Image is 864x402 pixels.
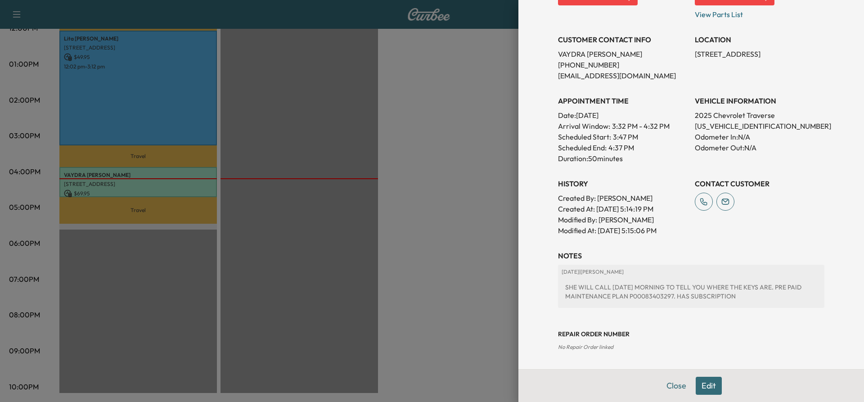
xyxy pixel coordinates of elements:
div: SHE WILL CALL [DATE] MORNING TO TELL YOU WHERE THE KEYS ARE. PRE PAID MAINTENANCE PLAN P000834032... [562,279,821,304]
h3: VEHICLE INFORMATION [695,95,824,106]
p: Created At : [DATE] 5:14:19 PM [558,203,688,214]
p: [EMAIL_ADDRESS][DOMAIN_NAME] [558,70,688,81]
h3: Repair Order number [558,330,824,339]
p: Created By : [PERSON_NAME] [558,193,688,203]
p: View Parts List [695,5,824,20]
p: 3:47 PM [613,131,638,142]
p: Date: [DATE] [558,110,688,121]
p: Arrival Window: [558,121,688,131]
p: Duration: 50 minutes [558,153,688,164]
p: [STREET_ADDRESS] [695,49,824,59]
h3: NOTES [558,250,824,261]
span: No Repair Order linked [558,343,613,350]
p: Scheduled End: [558,142,607,153]
p: [US_VEHICLE_IDENTIFICATION_NUMBER] [695,121,824,131]
span: 3:32 PM - 4:32 PM [612,121,670,131]
p: [PHONE_NUMBER] [558,59,688,70]
p: 4:37 PM [608,142,634,153]
p: VAYDRA [PERSON_NAME] [558,49,688,59]
p: Scheduled Start: [558,131,611,142]
h3: History [558,178,688,189]
p: Odometer In: N/A [695,131,824,142]
h3: CUSTOMER CONTACT INFO [558,34,688,45]
p: Odometer Out: N/A [695,142,824,153]
p: 2025 Chevrolet Traverse [695,110,824,121]
h3: LOCATION [695,34,824,45]
h3: CONTACT CUSTOMER [695,178,824,189]
h3: APPOINTMENT TIME [558,95,688,106]
p: Modified By : [PERSON_NAME] [558,214,688,225]
p: Modified At : [DATE] 5:15:06 PM [558,225,688,236]
button: Close [661,377,692,395]
button: Edit [696,377,722,395]
p: [DATE] | [PERSON_NAME] [562,268,821,276]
